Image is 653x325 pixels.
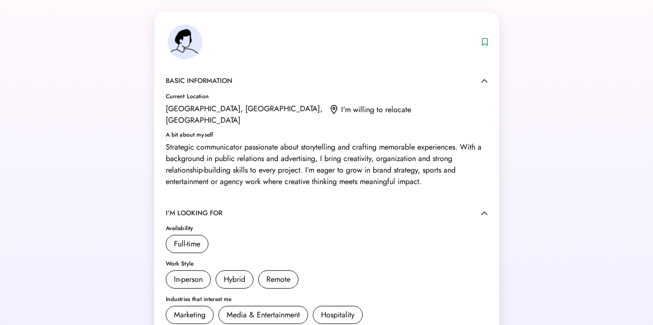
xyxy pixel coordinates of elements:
[481,79,488,83] img: caret-up.svg
[166,261,488,267] div: Work Style
[481,211,488,215] img: caret-up.svg
[341,104,411,116] div: I'm willing to relocate
[166,93,323,99] div: Current Location
[166,141,488,187] div: Strategic communicator passionate about storytelling and crafting memorable experiences. With a b...
[166,23,204,61] img: employer-headshot-placeholder.png
[331,105,337,115] img: location.svg
[166,296,488,302] div: Industries that interest me
[174,274,203,285] div: In-person
[482,38,488,46] img: bookmark.svg
[166,209,222,218] div: I'M LOOKING FOR
[321,309,355,321] div: Hospitality
[224,274,245,285] div: Hybrid
[166,103,323,126] div: [GEOGRAPHIC_DATA], [GEOGRAPHIC_DATA], [GEOGRAPHIC_DATA]
[227,309,300,321] div: Media & Entertainment
[166,225,488,231] div: Availability
[166,76,232,86] div: BASIC INFORMATION
[174,238,200,250] div: Full-time
[174,309,206,321] div: Marketing
[166,132,488,138] div: A bit about myself
[266,274,290,285] div: Remote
